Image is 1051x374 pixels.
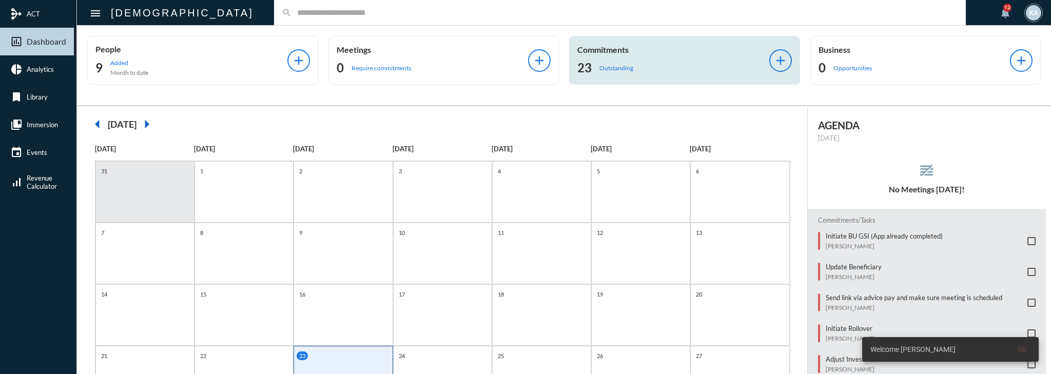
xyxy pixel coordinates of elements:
[833,64,872,72] p: Opportunities
[194,145,293,153] p: [DATE]
[918,162,935,179] mat-icon: reorder
[826,304,1002,311] p: [PERSON_NAME]
[594,228,606,237] p: 12
[826,365,917,373] p: [PERSON_NAME]
[89,7,102,19] mat-icon: Side nav toggle icon
[198,290,209,299] p: 15
[10,8,23,20] mat-icon: mediation
[495,290,507,299] p: 18
[95,60,103,76] h2: 9
[693,351,705,360] p: 27
[95,145,194,153] p: [DATE]
[577,60,592,76] h2: 23
[1009,340,1035,359] button: Ok
[495,351,507,360] p: 25
[337,60,344,76] h2: 0
[1003,4,1011,12] div: 12
[337,45,529,54] p: Meetings
[495,167,503,175] p: 4
[297,228,305,237] p: 9
[282,8,292,18] mat-icon: search
[99,290,110,299] p: 14
[818,119,1036,131] h2: AGENDA
[110,69,148,76] p: Month to date
[773,53,788,68] mat-icon: add
[492,145,591,153] p: [DATE]
[591,145,690,153] p: [DATE]
[396,228,407,237] p: 10
[693,228,705,237] p: 13
[198,351,209,360] p: 22
[10,146,23,159] mat-icon: event
[826,355,917,363] p: Adjust Investment contribution
[99,167,110,175] p: 31
[297,290,308,299] p: 16
[111,5,254,21] h2: [DEMOGRAPHIC_DATA]
[10,119,23,131] mat-icon: collections_bookmark
[826,242,943,250] p: [PERSON_NAME]
[291,53,306,68] mat-icon: add
[818,216,1036,224] h2: Commitments/Tasks
[594,290,606,299] p: 19
[95,44,287,54] p: People
[396,351,407,360] p: 24
[10,35,23,48] mat-icon: insert_chart_outlined
[693,290,705,299] p: 20
[198,228,206,237] p: 8
[352,64,411,72] p: Require commitments
[99,351,110,360] p: 21
[110,59,148,67] p: Added
[693,167,702,175] p: 6
[818,134,1036,142] p: [DATE]
[594,351,606,360] p: 26
[27,93,48,101] span: Library
[870,344,956,355] span: Welcome [PERSON_NAME]
[826,273,882,281] p: [PERSON_NAME]
[594,167,602,175] p: 5
[577,45,769,54] p: Commitments
[396,167,404,175] p: 3
[137,114,157,134] mat-icon: arrow_right
[27,10,40,18] span: ACT
[27,121,58,129] span: Immersion
[297,351,308,360] p: 23
[396,290,407,299] p: 17
[10,176,23,188] mat-icon: signal_cellular_alt
[293,145,392,153] p: [DATE]
[819,45,1010,54] p: Business
[1026,5,1041,21] div: KA
[826,334,874,342] p: [PERSON_NAME]
[999,7,1011,19] mat-icon: notifications
[10,63,23,75] mat-icon: pie_chart
[495,228,507,237] p: 11
[1014,53,1028,68] mat-icon: add
[10,91,23,103] mat-icon: bookmark
[826,293,1002,302] p: Send link via advice pay and make sure meeting is scheduled
[99,228,107,237] p: 7
[198,167,206,175] p: 1
[826,324,874,332] p: Initiate Rollover
[27,148,47,156] span: Events
[690,145,789,153] p: [DATE]
[85,3,106,23] button: Toggle sidenav
[819,60,826,76] h2: 0
[532,53,547,68] mat-icon: add
[27,65,54,73] span: Analytics
[108,119,137,130] h2: [DATE]
[297,167,305,175] p: 2
[27,37,66,46] span: Dashboard
[599,64,633,72] p: Outstanding
[826,232,943,240] p: Initiate BU GSI (App already completed)
[826,263,882,271] p: Update Beneficiary
[1018,345,1026,353] span: Ok
[393,145,492,153] p: [DATE]
[87,114,108,134] mat-icon: arrow_left
[27,174,57,190] span: Revenue Calculator
[808,185,1046,194] h5: No Meetings [DATE]!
